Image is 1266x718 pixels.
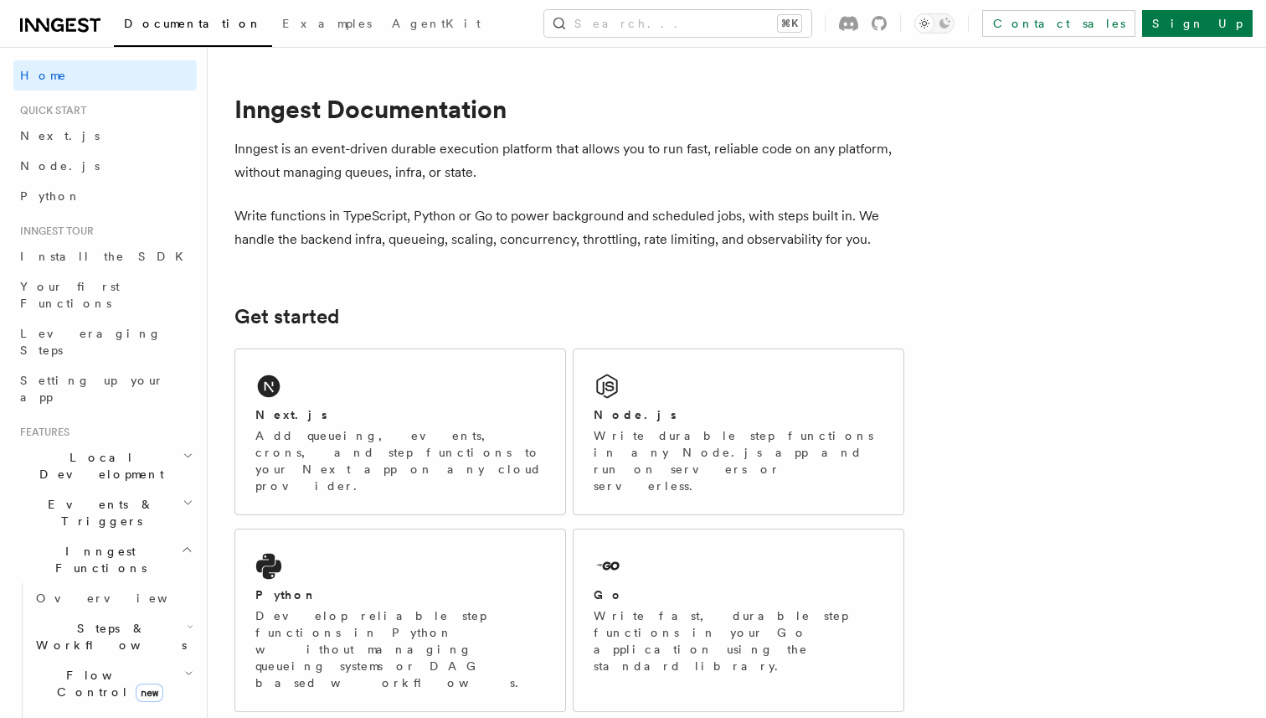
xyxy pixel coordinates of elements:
span: Setting up your app [20,374,164,404]
a: Next.jsAdd queueing, events, crons, and step functions to your Next app on any cloud provider. [234,349,566,515]
h2: Next.js [255,406,327,423]
a: Leveraging Steps [13,318,197,365]
a: Get started [234,305,339,328]
p: Inngest is an event-driven durable execution platform that allows you to run fast, reliable code ... [234,137,904,184]
a: Documentation [114,5,272,47]
span: Inngest tour [13,225,94,238]
h2: Go [594,586,624,603]
a: GoWrite fast, durable step functions in your Go application using the standard library. [573,529,904,712]
a: Your first Functions [13,271,197,318]
span: Leveraging Steps [20,327,162,357]
button: Flow Controlnew [29,660,197,707]
span: Install the SDK [20,250,193,263]
a: Setting up your app [13,365,197,412]
span: Quick start [13,104,86,117]
span: Examples [282,17,372,30]
a: Home [13,60,197,90]
button: Search...⌘K [544,10,811,37]
a: Node.js [13,151,197,181]
p: Add queueing, events, crons, and step functions to your Next app on any cloud provider. [255,427,545,494]
a: Sign Up [1142,10,1253,37]
button: Inngest Functions [13,536,197,583]
button: Local Development [13,442,197,489]
span: Node.js [20,159,100,173]
span: Steps & Workflows [29,620,187,653]
h2: Python [255,586,317,603]
span: Your first Functions [20,280,120,310]
a: Overview [29,583,197,613]
span: Local Development [13,449,183,483]
span: Inngest Functions [13,543,181,576]
p: Develop reliable step functions in Python without managing queueing systems or DAG based workflows. [255,607,545,691]
h1: Inngest Documentation [234,94,904,124]
span: Overview [36,591,208,605]
a: PythonDevelop reliable step functions in Python without managing queueing systems or DAG based wo... [234,529,566,712]
span: Features [13,426,69,439]
a: AgentKit [382,5,491,45]
kbd: ⌘K [778,15,801,32]
button: Events & Triggers [13,489,197,536]
span: AgentKit [392,17,481,30]
span: Events & Triggers [13,496,183,529]
button: Steps & Workflows [29,613,197,660]
a: Install the SDK [13,241,197,271]
span: new [136,684,163,702]
p: Write durable step functions in any Node.js app and run on servers or serverless. [594,427,883,494]
p: Write functions in TypeScript, Python or Go to power background and scheduled jobs, with steps bu... [234,204,904,251]
span: Flow Control [29,667,184,700]
a: Python [13,181,197,211]
button: Toggle dark mode [914,13,955,34]
span: Next.js [20,129,100,142]
p: Write fast, durable step functions in your Go application using the standard library. [594,607,883,674]
a: Next.js [13,121,197,151]
a: Contact sales [982,10,1135,37]
a: Examples [272,5,382,45]
span: Home [20,67,67,84]
h2: Node.js [594,406,677,423]
span: Python [20,189,81,203]
a: Node.jsWrite durable step functions in any Node.js app and run on servers or serverless. [573,349,904,515]
span: Documentation [124,17,262,30]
